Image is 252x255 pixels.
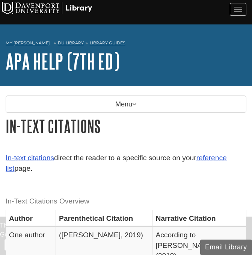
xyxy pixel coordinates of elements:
[6,40,50,46] a: My [PERSON_NAME]
[6,193,246,210] caption: In-Text Citations Overview
[152,210,246,226] th: Narrative Citation
[58,40,84,46] a: DU Library
[6,96,246,113] p: Menu
[6,50,119,73] a: APA Help (7th Ed)
[90,40,125,46] a: Library Guides
[200,240,252,255] button: Email Library
[6,210,56,226] th: Author
[6,117,246,136] h1: In-Text Citations
[6,154,54,162] a: In-text citations
[6,153,246,175] p: direct the reader to a specific source on your page.
[2,2,92,14] img: Davenport University Logo
[56,210,152,226] th: Parenthetical Citation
